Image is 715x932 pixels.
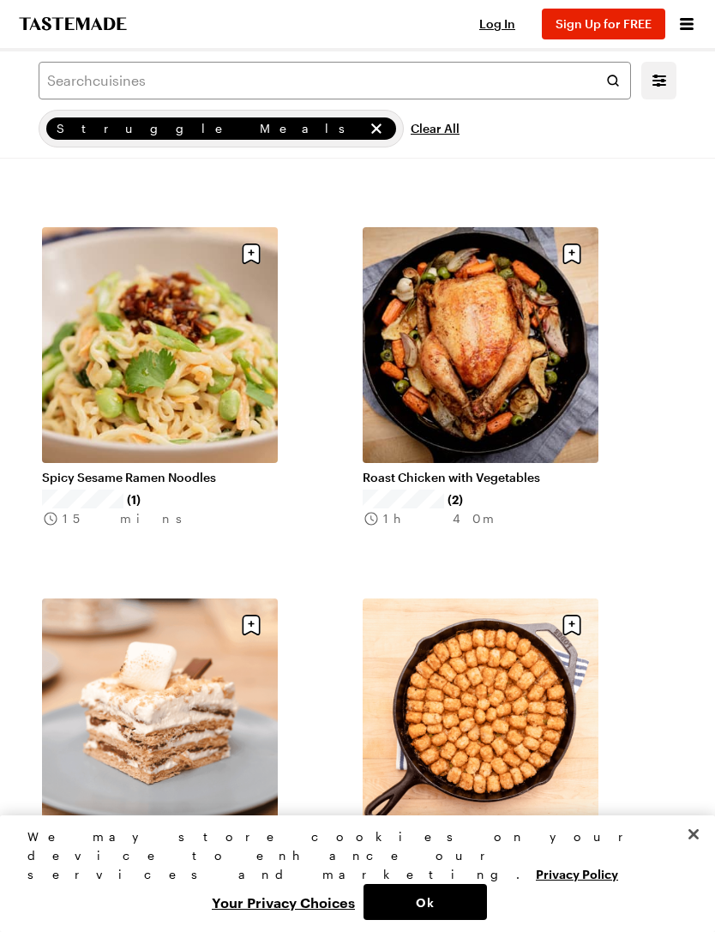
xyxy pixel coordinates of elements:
[556,609,588,641] button: Save recipe
[235,238,267,270] button: Save recipe
[57,119,364,138] span: Struggle Meals
[367,119,386,138] button: remove Struggle Meals
[556,16,652,31] span: Sign Up for FREE
[536,865,618,881] a: More information about your privacy, opens in a new tab
[364,884,487,920] button: Ok
[27,827,673,884] div: We may store cookies on your device to enhance our services and marketing.
[648,69,670,92] button: Mobile filters
[27,827,673,920] div: Privacy
[676,13,698,35] button: Open menu
[542,9,665,39] button: Sign Up for FREE
[203,884,364,920] button: Your Privacy Choices
[235,609,267,641] button: Save recipe
[411,110,460,147] button: Clear All
[675,815,712,853] button: Close
[363,470,598,485] a: Roast Chicken with Vegetables
[17,17,129,31] a: To Tastemade Home Page
[411,120,460,137] span: Clear All
[479,16,515,31] span: Log In
[463,15,532,33] button: Log In
[556,238,588,270] button: Save recipe
[42,470,278,485] a: Spicy Sesame Ramen Noodles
